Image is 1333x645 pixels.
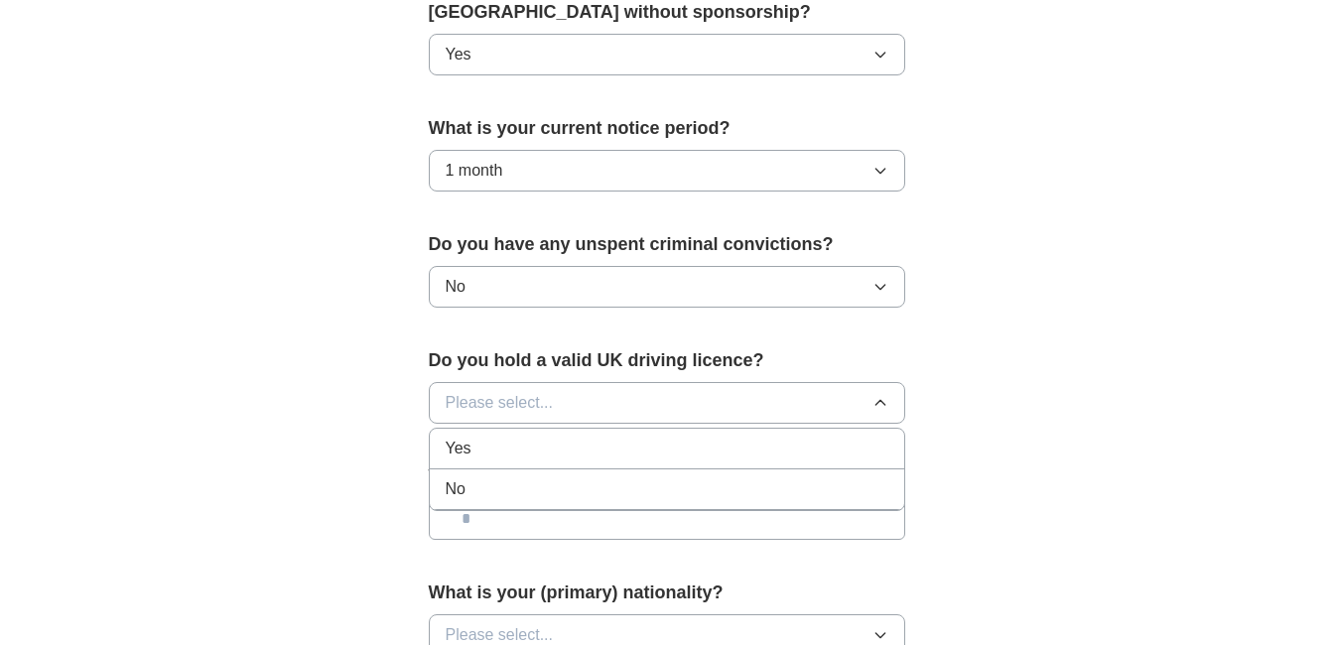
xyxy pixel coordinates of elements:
[429,231,905,258] label: Do you have any unspent criminal convictions?
[429,150,905,192] button: 1 month
[446,43,471,66] span: Yes
[429,347,905,374] label: Do you hold a valid UK driving licence?
[446,275,466,299] span: No
[446,477,466,501] span: No
[429,580,905,606] label: What is your (primary) nationality?
[446,159,503,183] span: 1 month
[429,115,905,142] label: What is your current notice period?
[429,266,905,308] button: No
[429,34,905,75] button: Yes
[446,391,554,415] span: Please select...
[429,382,905,424] button: Please select...
[446,437,471,460] span: Yes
